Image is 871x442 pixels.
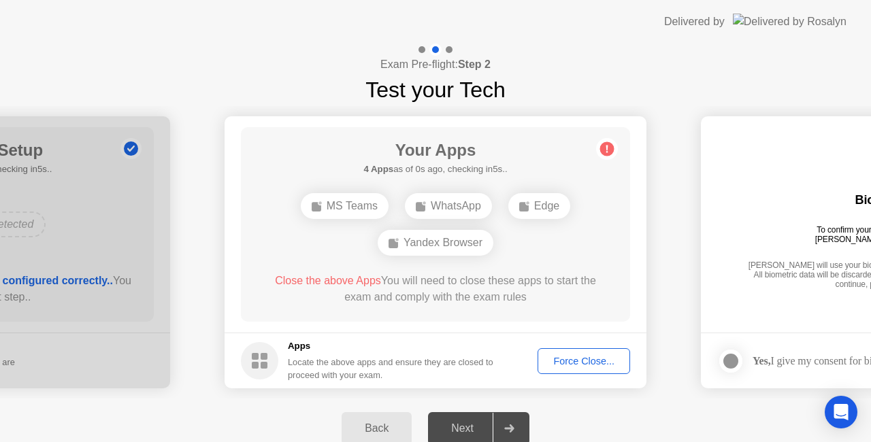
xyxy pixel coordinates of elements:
[405,193,492,219] div: WhatsApp
[363,163,507,176] h5: as of 0s ago, checking in5s..
[365,73,506,106] h1: Test your Tech
[825,396,857,428] div: Open Intercom Messenger
[753,355,770,367] strong: Yes,
[508,193,570,219] div: Edge
[275,275,381,286] span: Close the above Apps
[261,273,611,305] div: You will need to close these apps to start the exam and comply with the exam rules
[664,14,725,30] div: Delivered by
[542,356,625,367] div: Force Close...
[363,138,507,163] h1: Your Apps
[733,14,847,29] img: Delivered by Rosalyn
[301,193,389,219] div: MS Teams
[288,339,494,353] h5: Apps
[380,56,491,73] h4: Exam Pre-flight:
[346,422,408,435] div: Back
[432,422,493,435] div: Next
[363,164,393,174] b: 4 Apps
[288,356,494,381] div: Locate the above apps and ensure they are closed to proceed with your exam.
[538,348,630,374] button: Force Close...
[458,58,491,70] b: Step 2
[378,230,493,256] div: Yandex Browser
